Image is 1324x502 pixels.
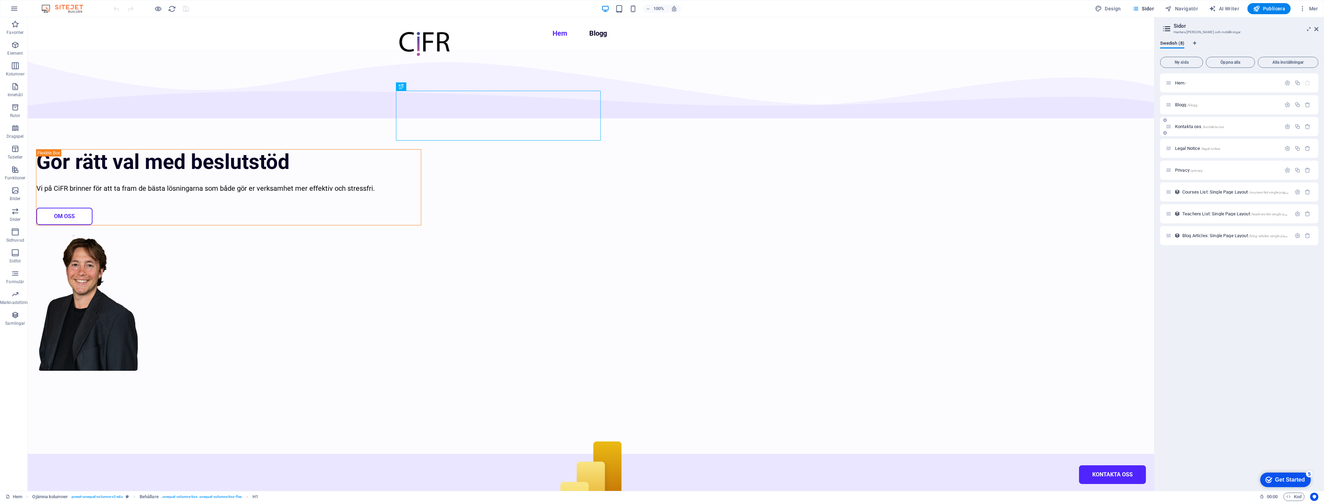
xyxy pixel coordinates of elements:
span: Navigatör [1165,5,1198,12]
p: Favoriter [7,30,24,35]
div: Inställningar [1295,211,1300,217]
span: Design [1095,5,1121,12]
span: Alla inställningar [1261,60,1315,64]
span: 00 00 [1267,493,1278,501]
button: Design [1092,3,1124,14]
button: Sidor [1129,3,1157,14]
a: Klicka för att avbryta val. Dubbelklicka för att öppna sidor [6,493,22,501]
span: /kontakta-oss [1202,125,1224,129]
span: / [1185,81,1187,85]
button: Alla inställningar [1258,57,1318,68]
h2: Sidor [1174,23,1318,29]
span: Klicka för att öppna sida [1175,168,1203,173]
p: Bilder [10,196,20,201]
div: Inställningar [1285,124,1290,129]
p: Rutor [10,113,20,118]
span: . preset-unequal-columns-v2-edu [71,493,123,501]
span: Ny sida [1163,60,1200,64]
div: Hem/ [1173,81,1281,85]
div: Duplicera [1295,145,1300,151]
button: Klicka här för att lämna förhandsvisningsläge och fortsätta redigera [154,5,162,13]
div: Startsidan kan inte raderas [1305,80,1311,86]
div: Teachers List: Single Page Layout/teachers-list-single-page-layout [1180,212,1291,216]
div: Courses List: Single Page Layout/courses-list-single-page-layout [1180,190,1291,194]
p: Dragspel [7,134,24,139]
div: Kontakta oss/kontakta-oss [1173,124,1281,129]
h6: 100% [653,5,664,13]
div: Legal Notice/legal-notice [1173,146,1281,151]
div: Denna layout används som en mall för alla objekt (som ett blogginlägg) i denna samling. Innehålle... [1174,189,1180,195]
p: Slider [10,217,20,222]
div: Inställningar [1285,102,1290,108]
span: Swedish (8) [1160,39,1184,49]
div: Blog Articles: Single Page Layout/blog-articles-single-page-layout [1180,233,1291,238]
div: Inställningar [1285,145,1290,151]
span: Öppna alla [1209,60,1252,64]
div: Design (Ctrl+Alt+Y) [1092,3,1124,14]
span: Klicka för att öppna sida [1175,80,1187,86]
h6: Sessionstid [1260,493,1278,501]
div: Radera [1305,102,1311,108]
div: Duplicera [1295,167,1300,173]
p: Funktioner [5,175,25,181]
p: Innehåll [8,92,23,98]
div: 5 [51,1,58,8]
div: Duplicera [1295,124,1300,129]
div: Inställningar [1285,167,1290,173]
span: /legal-notice [1201,147,1220,151]
span: /courses-list-single-page-layout [1249,190,1298,194]
div: Radera [1305,167,1311,173]
div: Duplicera [1295,80,1300,86]
span: /blogg [1187,103,1198,107]
p: Sidfot [9,258,21,264]
span: Sidor [1132,5,1154,12]
p: Formulär [6,279,24,285]
p: Sidhuvud [6,237,24,243]
div: Radera [1305,233,1311,239]
div: Inställningar [1285,80,1290,86]
p: Kolumner [6,71,25,77]
span: Klicka för att öppna sida [1182,211,1301,216]
i: Uppdatera sida [168,5,176,13]
span: Mer [1299,5,1318,12]
span: Klicka för att välja. Dubbelklicka för att redigera [32,493,68,501]
button: 100% [643,5,668,13]
button: reload [168,5,176,13]
i: Justera zoomnivån automatiskt vid storleksändring för att passa vald enhet. [671,6,678,12]
img: Editor Logo [40,5,92,13]
p: Samlingar [5,321,25,326]
div: Get Started 5 items remaining, 0% complete [6,3,56,18]
span: /teachers-list-single-page-layout [1251,212,1301,216]
div: Privacy/privacy [1173,168,1281,172]
div: Denna layout används som en mall för alla objekt (som ett blogginlägg) i denna samling. Innehålle... [1174,233,1180,239]
div: Radera [1305,211,1311,217]
button: AI Writer [1206,3,1242,14]
i: Det här elementet är en anpassningsbar förinställning [126,495,129,499]
span: AI Writer [1209,5,1239,12]
div: Get Started [20,8,50,14]
span: Kod [1287,493,1301,501]
div: Denna layout används som en mall för alla objekt (som ett blogginlägg) i denna samling. Innehålle... [1174,211,1180,217]
span: : [1272,494,1273,499]
h3: Hantera [PERSON_NAME] och inställningar [1174,29,1305,35]
div: Radera [1305,124,1311,129]
div: Blogg/blogg [1173,102,1281,107]
div: Duplicera [1295,102,1300,108]
span: /blog-articles-single-page-layout [1249,234,1299,238]
nav: breadcrumb [32,493,258,501]
button: Mer [1296,3,1321,14]
div: Radera [1305,189,1311,195]
span: /privacy [1190,169,1203,172]
span: Publicera [1253,5,1285,12]
button: Kod [1283,493,1305,501]
button: Navigatör [1162,3,1201,14]
p: Tabeller [8,154,23,160]
div: Inställningar [1295,233,1300,239]
span: Klicka för att välja. Dubbelklicka för att redigera [253,493,258,501]
div: Språkflikar [1160,41,1318,54]
p: Element [7,51,23,56]
button: Ny sida [1160,57,1203,68]
span: Klicka för att öppna sida [1175,102,1198,107]
button: Usercentrics [1310,493,1318,501]
button: Öppna alla [1206,57,1255,68]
